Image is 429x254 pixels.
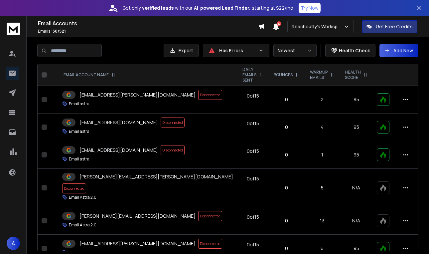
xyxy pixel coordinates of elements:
td: 95 [340,141,373,169]
p: Health Check [339,47,370,54]
p: 0 [272,245,301,252]
p: BOUNCES [274,72,293,78]
span: Disconnected [161,145,185,155]
span: Disconnected [198,211,222,221]
p: [EMAIL_ADDRESS][PERSON_NAME][DOMAIN_NAME] [79,240,196,247]
td: 2 [305,86,340,114]
p: Try Now [301,5,319,11]
button: Export [164,44,199,57]
button: Newest [273,44,317,57]
p: Email astra [69,156,89,162]
h1: Email Accounts [38,19,258,27]
p: Email Astra 2.0 [69,222,96,228]
div: 0 of 15 [247,241,259,248]
div: 0 of 15 [247,120,259,127]
strong: AI-powered Lead Finder, [194,5,250,11]
div: 0 of 15 [247,93,259,99]
p: Email Astra 2.0 [69,195,96,200]
td: 13 [305,207,340,235]
p: 0 [272,124,301,130]
button: A [7,237,20,250]
p: Has Errors [219,47,256,54]
p: 0 [272,151,301,158]
div: 0 of 15 [247,148,259,154]
p: Get Free Credits [376,23,413,30]
p: 0 [272,217,301,224]
p: 0 [272,96,301,103]
p: DAILY EMAILS SENT [242,67,256,83]
td: 95 [340,86,373,114]
span: Disconnected [161,118,185,127]
p: [EMAIL_ADDRESS][DOMAIN_NAME] [79,147,158,153]
p: N/A [344,217,369,224]
p: [EMAIL_ADDRESS][PERSON_NAME][DOMAIN_NAME] [79,92,196,98]
p: [EMAIL_ADDRESS][DOMAIN_NAME] [79,119,158,126]
span: 50 / 521 [53,28,66,34]
div: 0 of 15 [247,214,259,220]
p: WARMUP EMAILS [310,70,328,80]
p: [PERSON_NAME][EMAIL_ADDRESS][DOMAIN_NAME] [79,213,196,219]
span: Disconnected [198,90,222,100]
span: 50 [277,21,281,26]
p: Email astra [69,129,89,134]
button: Try Now [299,3,321,13]
p: Get only with our starting at $22/mo [122,5,293,11]
p: Email astra [69,101,89,107]
button: Health Check [325,44,375,57]
strong: verified leads [142,5,174,11]
p: Reachoutly's Workspace [292,23,344,30]
td: 1 [305,141,340,169]
p: Emails : [38,29,258,34]
p: 0 [272,184,301,191]
p: N/A [344,184,369,191]
td: 5 [305,169,340,207]
span: Disconnected [62,183,86,193]
span: Disconnected [198,239,222,249]
td: 4 [305,114,340,141]
button: Get Free Credits [362,20,417,33]
img: logo [7,23,20,35]
p: HEALTH SCORE [345,70,361,80]
button: Add New [379,44,418,57]
div: EMAIL ACCOUNT NAME [64,72,115,78]
p: [PERSON_NAME][EMAIL_ADDRESS][PERSON_NAME][DOMAIN_NAME] [79,173,233,180]
td: 95 [340,114,373,141]
div: 0 of 15 [247,175,259,182]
